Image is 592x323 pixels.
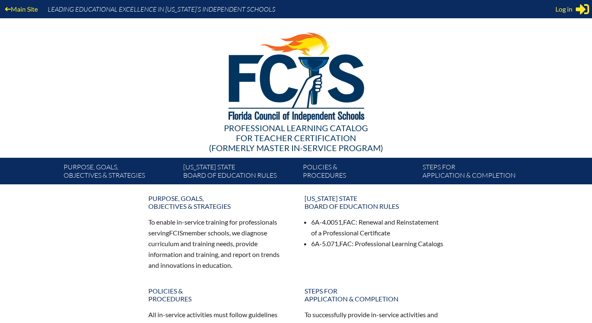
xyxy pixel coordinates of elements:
div: Professional Learning Catalog (formerly Master In-service Program) [57,123,536,153]
a: Steps forapplication & completion [300,284,449,306]
p: To enable in-service training for professionals serving member schools, we diagnose curriculum an... [148,217,288,270]
a: Main Site [2,3,41,15]
svg: Sign in or register [576,2,589,16]
span: FAC [343,218,356,226]
span: Log in [555,4,572,14]
a: [US_STATE] StateBoard of Education rules [300,191,449,213]
a: Purpose, goals,objectives & strategies [143,191,293,213]
li: 6A-4.0051, : Renewal and Reinstatement of a Professional Certificate [311,217,444,238]
a: Steps forapplication & completion [419,161,539,184]
li: 6A-5.071, : Professional Learning Catalogs [311,238,444,249]
span: FAC [339,240,352,247]
img: FCISlogo221.eps [210,18,382,132]
span: for Teacher Certification [236,133,356,143]
a: Policies &Procedures [143,284,293,306]
a: Policies &Procedures [300,161,419,184]
a: [US_STATE] StateBoard of Education rules [180,161,300,184]
span: FCIS [169,229,183,237]
a: Purpose, goals,objectives & strategies [60,161,180,184]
